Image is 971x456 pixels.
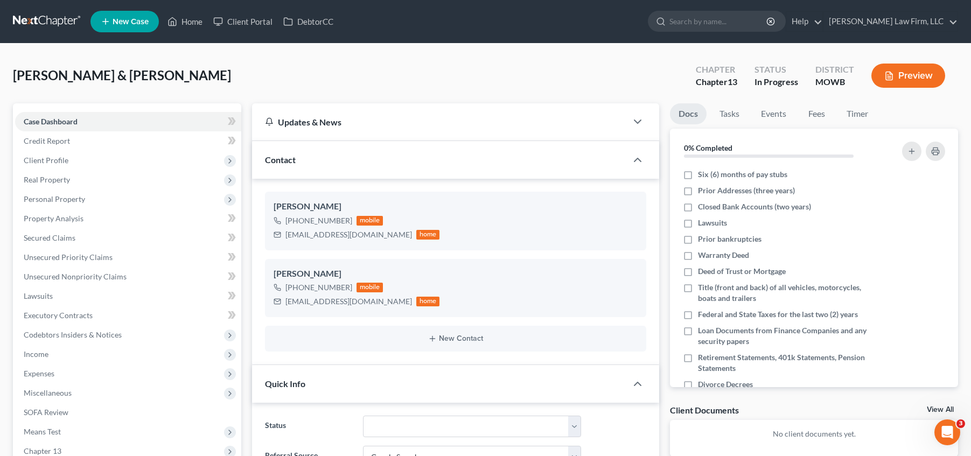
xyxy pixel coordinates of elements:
span: [PERSON_NAME] & [PERSON_NAME] [13,67,231,83]
a: Docs [670,103,707,124]
span: Prior Addresses (three years) [698,185,795,196]
span: Contact [265,155,296,165]
a: Credit Report [15,131,241,151]
a: Unsecured Priority Claims [15,248,241,267]
button: Preview [871,64,945,88]
iframe: Intercom live chat [934,419,960,445]
span: Closed Bank Accounts (two years) [698,201,811,212]
span: Miscellaneous [24,388,72,397]
span: 3 [956,419,965,428]
div: [PERSON_NAME] [274,268,638,280]
a: [PERSON_NAME] Law Firm, LLC [823,12,958,31]
div: In Progress [755,76,798,88]
a: View All [927,406,954,413]
span: Unsecured Priority Claims [24,252,113,262]
span: New Case [113,18,149,26]
span: Title (front and back) of all vehicles, motorcycles, boats and trailers [698,282,877,304]
span: Property Analysis [24,214,83,223]
span: Divorce Decrees [698,379,753,390]
a: Executory Contracts [15,306,241,325]
div: MOWB [815,76,854,88]
span: Means Test [24,427,61,436]
div: mobile [357,283,383,292]
span: Personal Property [24,194,85,204]
div: home [416,230,440,240]
span: Lawsuits [24,291,53,300]
p: No client documents yet. [679,429,949,439]
div: [PHONE_NUMBER] [285,282,352,293]
div: [PHONE_NUMBER] [285,215,352,226]
span: Unsecured Nonpriority Claims [24,272,127,281]
a: Lawsuits [15,286,241,306]
div: [EMAIL_ADDRESS][DOMAIN_NAME] [285,296,412,307]
span: Six (6) months of pay stubs [698,169,787,180]
div: Chapter [696,76,737,88]
div: [PERSON_NAME] [274,200,638,213]
div: home [416,297,440,306]
div: mobile [357,216,383,226]
span: Real Property [24,175,70,184]
span: Income [24,349,48,359]
strong: 0% Completed [684,143,732,152]
a: Timer [838,103,877,124]
button: New Contact [274,334,638,343]
span: Prior bankruptcies [698,234,762,244]
span: Deed of Trust or Mortgage [698,266,786,277]
a: Help [786,12,822,31]
span: Warranty Deed [698,250,749,261]
label: Status [260,416,358,437]
a: Case Dashboard [15,112,241,131]
a: Property Analysis [15,209,241,228]
a: DebtorCC [278,12,339,31]
div: Status [755,64,798,76]
span: Case Dashboard [24,117,78,126]
a: Home [162,12,208,31]
div: [EMAIL_ADDRESS][DOMAIN_NAME] [285,229,412,240]
a: Unsecured Nonpriority Claims [15,267,241,286]
span: Secured Claims [24,233,75,242]
span: Chapter 13 [24,446,61,455]
a: Client Portal [208,12,278,31]
a: Tasks [711,103,748,124]
a: SOFA Review [15,403,241,422]
div: Updates & News [265,116,614,128]
span: Credit Report [24,136,70,145]
span: Quick Info [265,378,305,389]
span: Retirement Statements, 401k Statements, Pension Statements [698,352,877,374]
div: Chapter [696,64,737,76]
a: Fees [799,103,834,124]
input: Search by name... [669,11,768,31]
span: Expenses [24,369,54,378]
a: Secured Claims [15,228,241,248]
a: Events [752,103,795,124]
span: Federal and State Taxes for the last two (2) years [698,309,858,320]
span: Executory Contracts [24,311,93,320]
span: Client Profile [24,156,68,165]
span: 13 [728,76,737,87]
span: Codebtors Insiders & Notices [24,330,122,339]
span: SOFA Review [24,408,68,417]
span: Lawsuits [698,218,727,228]
span: Loan Documents from Finance Companies and any security papers [698,325,877,347]
div: Client Documents [670,404,739,416]
div: District [815,64,854,76]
